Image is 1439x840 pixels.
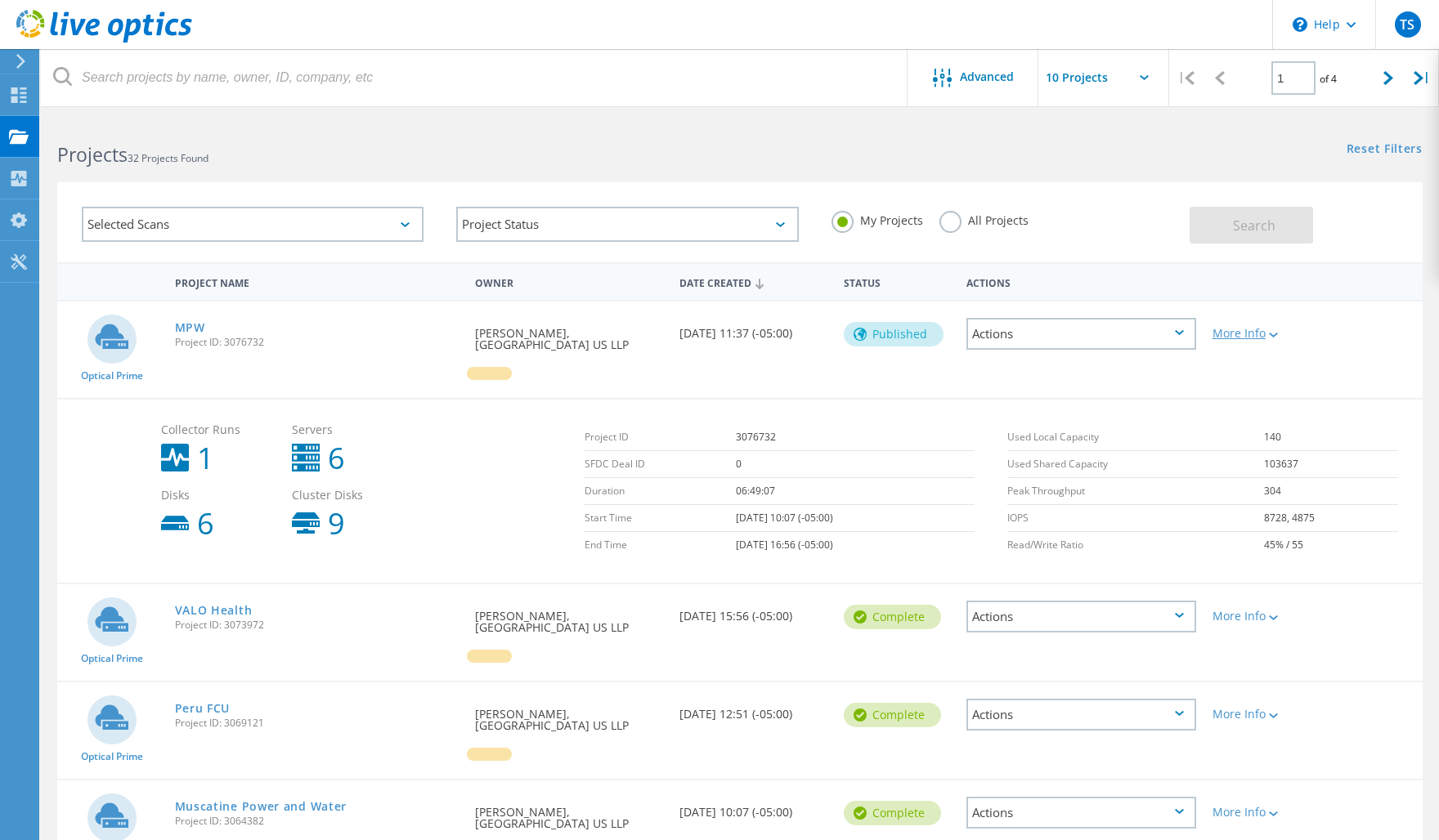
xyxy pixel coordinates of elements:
[175,801,347,812] a: Muscatine Power and Water
[958,266,1204,297] div: Actions
[292,424,406,436] span: Servers
[844,703,941,727] div: Complete
[57,141,128,168] b: Projects
[1264,532,1398,559] td: 45% / 55
[736,505,975,532] td: [DATE] 10:07 (-05:00)
[1190,207,1313,244] button: Search
[1007,532,1264,559] td: Read/Write Ratio
[467,584,672,650] div: [PERSON_NAME], [GEOGRAPHIC_DATA] US LLP
[467,302,672,367] div: [PERSON_NAME], [GEOGRAPHIC_DATA] US LLP
[167,266,467,297] div: Project Name
[175,816,459,826] span: Project ID: 3064382
[1169,49,1203,107] div: |
[1347,143,1423,157] a: Reset Filters
[197,444,214,473] b: 1
[671,780,835,834] div: [DATE] 10:07 (-05:00)
[736,478,975,505] td: 06:49:07
[1264,451,1398,478] td: 103637
[585,478,737,505] td: Duration
[197,509,214,538] b: 6
[1007,424,1264,451] td: Used Local Capacity
[966,699,1196,731] div: Actions
[1293,17,1307,32] svg: \n
[1213,806,1306,818] div: More Info
[82,207,424,242] div: Selected Scans
[175,718,459,728] span: Project ID: 3069121
[1213,328,1306,339] div: More Info
[966,318,1196,350] div: Actions
[1233,217,1275,235] span: Search
[966,797,1196,829] div: Actions
[585,424,737,451] td: Project ID
[1213,610,1306,622] div: More Info
[736,532,975,559] td: [DATE] 16:56 (-05:00)
[1320,72,1337,86] span: of 4
[844,322,944,346] div: Published
[175,703,231,714] a: Peru FCU
[175,322,205,333] a: MPW
[585,451,737,478] td: SFDC Deal ID
[671,584,835,638] div: [DATE] 15:56 (-05:00)
[81,752,143,762] span: Optical Prime
[328,509,345,538] b: 9
[292,489,406,501] span: Cluster Disks
[671,682,835,736] div: [DATE] 12:51 (-05:00)
[175,337,459,347] span: Project ID: 3076732
[1264,478,1398,505] td: 304
[467,266,672,297] div: Owner
[1405,49,1439,107] div: |
[1264,505,1398,532] td: 8728, 4875
[585,532,737,559] td: End Time
[1264,424,1398,451] td: 140
[671,266,835,297] div: Date Created
[736,424,975,451] td: 3076732
[836,266,958,297] div: Status
[161,424,276,436] span: Collector Runs
[456,207,798,242] div: Project Status
[960,71,1014,83] span: Advanced
[128,151,208,165] span: 32 Projects Found
[966,601,1196,632] div: Actions
[467,682,672,748] div: [PERSON_NAME], [GEOGRAPHIC_DATA] US LLP
[832,211,923,226] label: My Projects
[1213,708,1306,720] div: More Info
[16,34,192,46] a: Live Optics Dashboard
[671,302,835,355] div: [DATE] 11:37 (-05:00)
[939,211,1029,226] label: All Projects
[1400,18,1414,31] span: TS
[41,49,908,106] input: Search projects by name, owner, ID, company, etc
[1007,505,1264,532] td: IOPS
[844,605,941,629] div: Complete
[175,605,253,616] a: VALO Health
[585,505,737,532] td: Start Time
[81,371,143,381] span: Optical Prime
[328,444,345,473] b: 6
[736,451,975,478] td: 0
[161,489,276,501] span: Disks
[844,801,941,825] div: Complete
[175,620,459,630] span: Project ID: 3073972
[81,654,143,664] span: Optical Prime
[1007,451,1264,478] td: Used Shared Capacity
[1007,478,1264,505] td: Peak Throughput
